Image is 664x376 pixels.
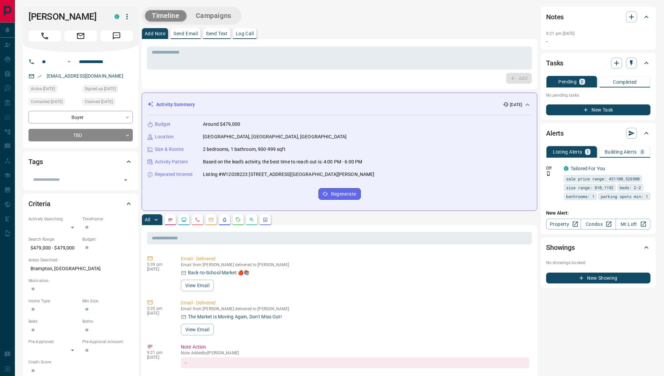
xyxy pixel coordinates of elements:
[28,359,133,365] p: Credit Score:
[203,133,347,140] p: [GEOGRAPHIC_DATA], [GEOGRAPHIC_DATA], [GEOGRAPHIC_DATA]
[155,146,184,153] p: Size & Rooms
[28,156,43,167] h2: Tags
[586,150,589,154] p: 1
[28,236,79,242] p: Search Range:
[181,262,529,267] p: Email from [PERSON_NAME] delivered to [PERSON_NAME]
[82,298,133,304] p: Min Size:
[510,102,522,108] p: [DATE]
[566,193,595,200] span: bathrooms: 1
[82,318,133,324] p: Baths:
[155,171,193,178] p: Repeated Interest
[546,242,575,253] h2: Showings
[147,306,171,311] p: 5:20 pm
[100,31,133,41] span: Message
[147,98,532,111] div: Activity Summary[DATE]
[85,85,116,92] span: Signed up [DATE]
[181,299,529,306] p: Email - Delivered
[208,217,214,222] svg: Emails
[121,175,130,185] button: Open
[546,31,575,36] p: 9:21 pm [DATE]
[181,217,187,222] svg: Lead Browsing Activity
[188,313,282,320] p: The Market is Moving Again, Don’t Miss Out!
[155,121,170,128] p: Budget
[28,318,79,324] p: Beds:
[28,154,133,170] div: Tags
[173,31,198,36] p: Send Email
[47,73,123,79] a: [EMAIL_ADDRESS][DOMAIN_NAME]
[145,31,165,36] p: Add Note
[28,31,61,41] span: Call
[564,166,568,171] div: condos.ca
[546,104,650,115] button: New Task
[206,31,228,36] p: Send Text
[65,58,73,66] button: Open
[28,85,79,95] div: Wed Jun 25 2025
[181,255,529,262] p: Email - Delivered
[28,129,133,141] div: TBD
[546,165,560,171] p: Off
[82,85,133,95] div: Wed Jun 25 2025
[581,219,616,230] a: Condos
[28,198,50,209] h2: Criteria
[156,101,195,108] p: Activity Summary
[203,158,362,165] p: Based on the lead's activity, the best time to reach out is: 4:00 PM - 6:00 PM
[28,111,133,123] div: Buyer
[115,14,119,19] div: condos.ca
[601,193,648,200] span: parking spots min: 1
[263,217,268,222] svg: Agent Actions
[546,90,650,100] p: No pending tasks
[546,12,564,22] h2: Notes
[181,357,529,368] div: -
[181,280,214,291] button: View Email
[222,217,227,222] svg: Listing Alerts
[28,339,79,345] p: Pre-Approved:
[181,351,529,355] p: Note Added by [PERSON_NAME]
[546,55,650,71] div: Tasks
[553,150,582,154] p: Listing Alerts
[236,31,254,36] p: Log Call
[581,79,583,84] p: 0
[147,311,171,316] p: [DATE]
[318,188,361,200] button: Regenerate
[195,217,200,222] svg: Calls
[203,171,375,178] p: Listing #W12038223 [STREET_ADDRESS][GEOGRAPHIC_DATA][PERSON_NAME]
[641,150,644,154] p: 0
[188,269,249,276] p: Back-to-School Market 🍎📚
[28,216,79,222] p: Actively Searching:
[235,217,241,222] svg: Requests
[155,158,188,165] p: Activity Pattern
[31,98,63,105] span: Contacted [DATE]
[28,298,79,304] p: Home Type:
[31,85,55,92] span: Active [DATE]
[249,217,254,222] svg: Opportunities
[558,79,577,84] p: Pending
[145,10,186,21] button: Timeline
[28,257,133,263] p: Areas Searched:
[616,219,650,230] a: Mr.Loft
[189,10,238,21] button: Campaigns
[203,146,286,153] p: 2 bedrooms, 1 bathroom, 900-999 sqft
[613,80,637,84] p: Completed
[546,239,650,256] div: Showings
[181,343,529,351] p: Note Action
[546,38,650,45] p: -
[570,166,605,171] a: Tailored For You
[28,242,79,254] p: $479,000 - $479,000
[28,196,133,212] div: Criteria
[28,278,133,284] p: Motivation:
[168,217,173,222] svg: Notes
[181,306,529,311] p: Email from [PERSON_NAME] delivered to [PERSON_NAME]
[546,9,650,25] div: Notes
[82,98,133,107] div: Sat Jun 28 2025
[546,171,551,176] svg: Push Notification Only
[82,236,133,242] p: Budget:
[28,11,104,22] h1: [PERSON_NAME]
[28,98,79,107] div: Sat Jun 28 2025
[181,324,214,335] button: View Email
[566,175,640,182] span: sale price range: 431100,526900
[147,350,171,355] p: 9:21 pm
[145,217,150,222] p: All
[82,216,133,222] p: Timeframe:
[82,339,133,345] p: Pre-Approval Amount:
[546,128,564,139] h2: Alerts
